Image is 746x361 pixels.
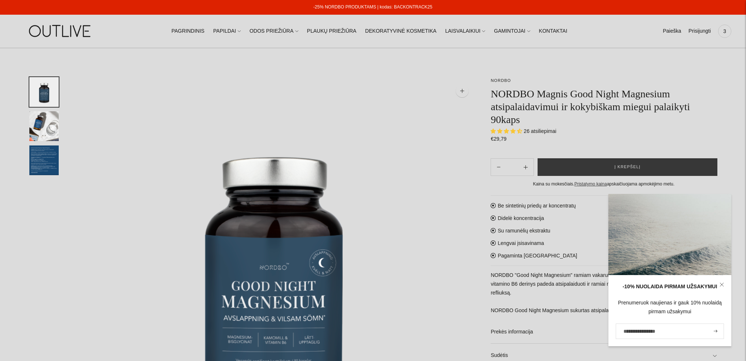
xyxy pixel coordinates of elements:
[15,18,106,44] img: OUTLIVE
[491,78,511,83] a: NORDBO
[307,23,357,39] a: PLAUKŲ PRIEŽIŪRA
[213,23,241,39] a: PAPILDAI
[313,4,432,10] a: -25% NORDBO PRODUKTAMS | kodas: BACKONTRACK25
[29,145,59,175] button: Translation missing: en.general.accessibility.image_thumbail
[491,271,717,315] p: NORDBO "Good Night Magnesium" ramiam vakarui ir nakčiai. Magnio bisglicinato, ramunėlių ir vitami...
[539,23,567,39] a: KONTAKTAI
[171,23,204,39] a: PAGRINDINIS
[574,181,607,187] a: Pristatymo kaina
[720,26,730,36] span: 3
[616,299,724,316] div: Prenumeruok naujienas ir gauk 10% nuolaidą pirmam užsakymui
[491,87,717,126] h1: NORDBO Magnis Good Night Magnesium atsipalaidavimui ir kokybiškam miegui palaikyti 90kaps
[445,23,485,39] a: LAISVALAIKIUI
[491,136,506,142] span: €29,79
[507,162,518,173] input: Product quantity
[491,128,524,134] span: 4.65 stars
[29,77,59,107] button: Translation missing: en.general.accessibility.image_thumbail
[494,23,530,39] a: GAMINTOJAI
[614,163,640,171] span: Į krepšelį
[538,158,717,176] button: Į krepšelį
[29,111,59,141] button: Translation missing: en.general.accessibility.image_thumbail
[688,23,711,39] a: Prisijungti
[250,23,298,39] a: ODOS PRIEŽIŪRA
[491,158,506,176] button: Add product quantity
[491,320,717,344] a: Prekės informacija
[491,180,717,188] div: Kaina su mokesčiais. apskaičiuojama apmokėjimo metu.
[718,23,731,39] a: 3
[663,23,681,39] a: Paieška
[616,282,724,291] div: -10% NUOLAIDA PIRMAM UŽSAKYMUI
[518,158,534,176] button: Subtract product quantity
[524,128,556,134] span: 26 atsiliepimai
[365,23,436,39] a: DEKORATYVINĖ KOSMETIKA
